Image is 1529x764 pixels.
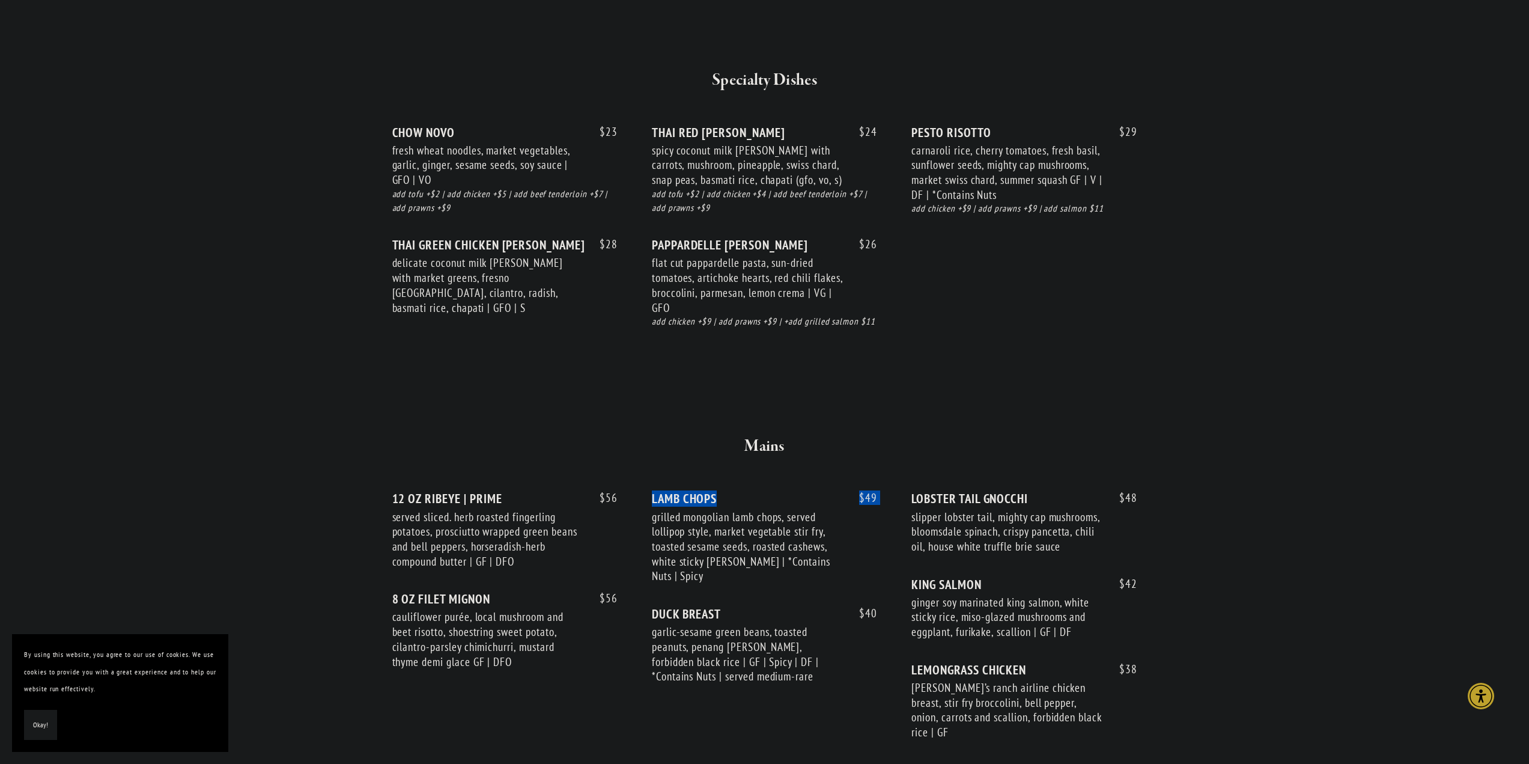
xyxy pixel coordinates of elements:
[859,237,865,251] span: $
[588,591,618,605] span: 56
[12,634,228,752] section: Cookie banner
[859,606,865,620] span: $
[652,255,843,315] div: flat cut pappardelle pasta, sun-dried tomatoes, artichoke hearts, red chili flakes, broccolini, p...
[588,491,618,505] span: 56
[1119,576,1125,591] span: $
[392,255,583,315] div: delicate coconut milk [PERSON_NAME] with market greens, fresno [GEOGRAPHIC_DATA], cilantro, radis...
[1107,125,1137,139] span: 29
[652,143,843,188] div: spicy coconut milk [PERSON_NAME] with carrots, mushroom, pineapple, swiss chard, snap peas, basma...
[1107,662,1137,676] span: 38
[744,436,785,457] strong: Mains
[911,662,1137,677] div: LEMONGRASS CHICKEN
[859,124,865,139] span: $
[24,646,216,698] p: By using this website, you agree to our use of cookies. We use cookies to provide you with a grea...
[859,490,865,505] span: $
[392,510,583,569] div: served sliced. herb roasted fingerling potatoes, prosciutto wrapped green beans and bell peppers,...
[588,125,618,139] span: 23
[652,607,877,622] div: DUCK BREAST
[847,237,877,251] span: 26
[392,237,618,252] div: THAI GREEN CHICKEN [PERSON_NAME]
[652,188,877,215] div: add tofu +$2 | add chicken +$4 | add beef tenderloin +$7 | add prawns +$9
[600,124,606,139] span: $
[847,125,877,139] span: 24
[652,491,877,506] div: LAMB CHOPS
[392,591,618,607] div: 8 OZ FILET MIGNON
[1107,577,1137,591] span: 42
[652,125,877,140] div: THAI RED [PERSON_NAME]
[392,491,618,506] div: 12 OZ RIBEYE | PRIME
[911,143,1102,203] div: carnaroli rice, cherry tomatoes, fresh basil, sunflower seeds, mighty cap mushrooms, market swiss...
[911,680,1102,740] div: [PERSON_NAME]’s ranch airline chicken breast, stir fry broccolini, bell pepper, onion, carrots an...
[392,610,583,669] div: cauliflower purée, local mushroom and beet risotto, shoestring sweet potato, cilantro-parsley chi...
[600,237,606,251] span: $
[33,717,48,734] span: Okay!
[911,510,1102,554] div: slipper lobster tail, mighty cap mushrooms, bloomsdale spinach, crispy pancetta, chili oil, house...
[392,125,618,140] div: CHOW NOVO
[911,202,1137,216] div: add chicken +$9 | add prawns +$9 | add salmon $11
[847,607,877,620] span: 40
[392,143,583,188] div: fresh wheat noodles, market vegetables, garlic, ginger, sesame seeds, soy sauce | GFO | VO
[652,315,877,329] div: add chicken +$9 | add prawns +$9 | +add grilled salmon $11
[1119,124,1125,139] span: $
[1107,491,1137,505] span: 48
[652,237,877,252] div: PAPPARDELLE [PERSON_NAME]
[652,510,843,584] div: grilled mongolian lamb chops, served lollipop style, market vegetable stir fry, toasted sesame se...
[1119,490,1125,505] span: $
[911,595,1102,640] div: ginger soy marinated king salmon, white sticky rice, miso-glazed mushrooms and eggplant, furikake...
[847,491,877,505] span: 49
[652,625,843,684] div: garlic-sesame green beans, toasted peanuts, penang [PERSON_NAME], forbidden black rice | GF | Spi...
[588,237,618,251] span: 28
[600,490,606,505] span: $
[1468,683,1494,709] div: Accessibility Menu
[1119,662,1125,676] span: $
[712,70,817,91] strong: Specialty Dishes
[600,591,606,605] span: $
[911,125,1137,140] div: PESTO RISOTTO
[911,491,1137,506] div: LOBSTER TAIL GNOCCHI
[911,577,1137,592] div: KING SALMON
[24,710,57,741] button: Okay!
[392,188,618,215] div: add tofu +$2 | add chicken +$5 | add beef tenderloin +$7 | add prawns +$9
